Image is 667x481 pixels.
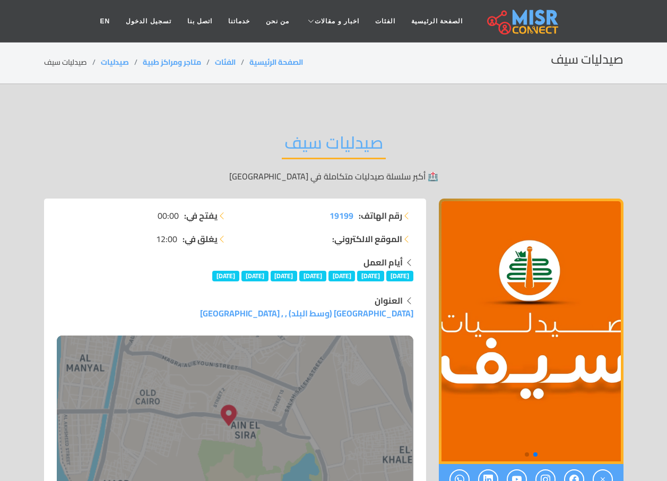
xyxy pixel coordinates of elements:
img: main.misr_connect [487,8,558,35]
span: [DATE] [299,271,326,281]
span: [DATE] [241,271,268,281]
span: 00:00 [158,209,179,222]
h2: صيدليات سيف [282,132,386,159]
a: من نحن [258,11,297,31]
strong: رقم الهاتف: [359,209,402,222]
strong: الموقع الالكتروني: [332,233,402,245]
div: 1 / 2 [439,199,623,464]
a: تسجيل الدخول [118,11,179,31]
span: اخبار و مقالات [315,16,359,26]
li: صيدليات سيف [44,57,101,68]
img: صيدليات سيف [439,199,623,464]
span: [DATE] [212,271,239,281]
a: الفئات [215,55,236,69]
a: الفئات [367,11,403,31]
a: EN [92,11,118,31]
span: Go to slide 2 [525,452,529,457]
a: متاجر ومراكز طبية [143,55,201,69]
span: 19199 [330,208,353,224]
a: اتصل بنا [179,11,220,31]
a: اخبار و مقالات [297,11,367,31]
strong: يفتح في: [184,209,218,222]
a: الصفحة الرئيسية [403,11,471,31]
strong: أيام العمل [363,254,403,270]
a: صيدليات [101,55,129,69]
span: [DATE] [271,271,298,281]
strong: العنوان [375,293,403,308]
a: 19199 [330,209,353,222]
strong: يغلق في: [183,233,218,245]
h2: صيدليات سيف [551,52,623,67]
p: 🏥 أكبر سلسلة صيدليات متكاملة في [GEOGRAPHIC_DATA] [44,170,623,183]
a: الصفحة الرئيسية [249,55,303,69]
a: خدماتنا [220,11,258,31]
span: [DATE] [328,271,356,281]
span: [DATE] [386,271,413,281]
span: [DATE] [357,271,384,281]
span: Go to slide 1 [533,452,538,457]
span: 12:00 [156,233,177,245]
